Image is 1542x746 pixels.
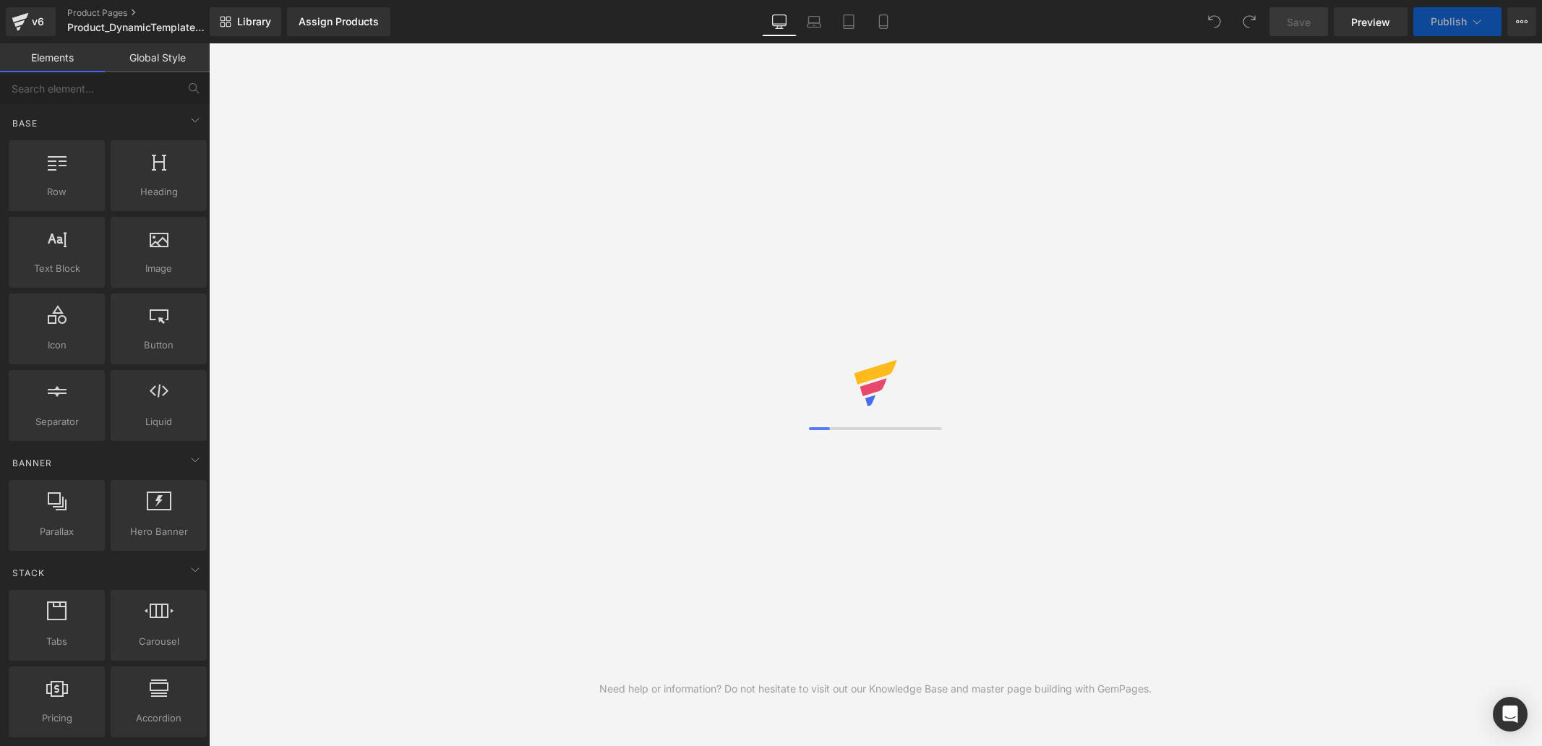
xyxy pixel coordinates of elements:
[599,681,1152,697] div: Need help or information? Do not hesitate to visit out our Knowledge Base and master page buildin...
[13,338,100,353] span: Icon
[6,7,56,36] a: v6
[29,12,47,31] div: v6
[1431,16,1467,27] span: Publish
[866,7,901,36] a: Mobile
[115,711,202,726] span: Accordion
[210,7,281,36] a: New Library
[11,566,46,580] span: Stack
[1200,7,1229,36] button: Undo
[13,524,100,539] span: Parallax
[237,15,271,28] span: Library
[115,414,202,429] span: Liquid
[13,184,100,200] span: Row
[299,16,379,27] div: Assign Products
[1493,697,1528,732] div: Open Intercom Messenger
[115,338,202,353] span: Button
[67,22,206,33] span: Product_DynamicTemplate_Variants
[105,43,210,72] a: Global Style
[1287,14,1311,30] span: Save
[13,414,100,429] span: Separator
[115,634,202,649] span: Carousel
[115,184,202,200] span: Heading
[797,7,831,36] a: Laptop
[115,261,202,276] span: Image
[1413,7,1502,36] button: Publish
[1235,7,1264,36] button: Redo
[831,7,866,36] a: Tablet
[1351,14,1390,30] span: Preview
[13,261,100,276] span: Text Block
[115,524,202,539] span: Hero Banner
[762,7,797,36] a: Desktop
[11,116,39,130] span: Base
[1334,7,1408,36] a: Preview
[1507,7,1536,36] button: More
[67,7,234,19] a: Product Pages
[11,456,53,470] span: Banner
[13,634,100,649] span: Tabs
[13,711,100,726] span: Pricing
